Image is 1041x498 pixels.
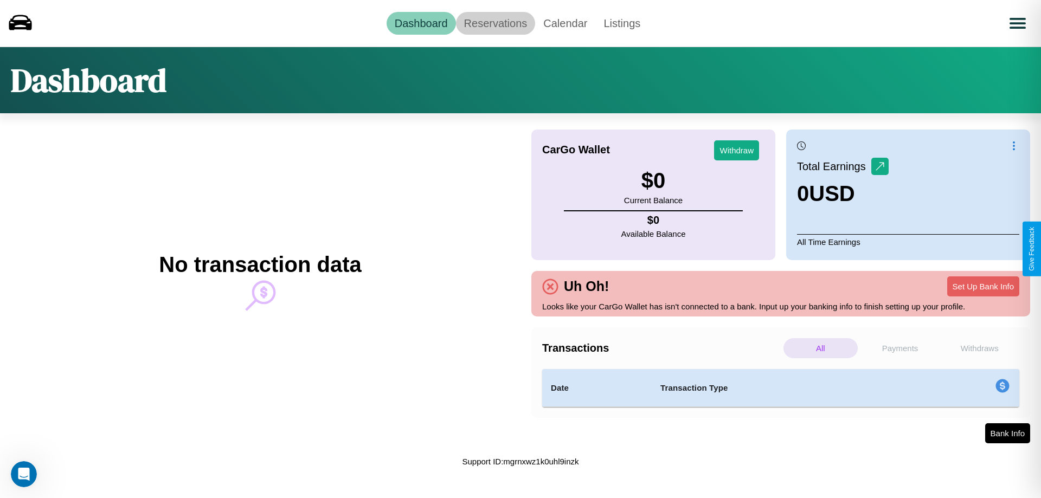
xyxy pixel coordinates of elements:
p: Support ID: mgrnxwz1k0uhl9inzk [462,454,579,469]
button: Set Up Bank Info [947,276,1019,296]
button: Open menu [1003,8,1033,38]
h4: $ 0 [621,214,686,227]
button: Withdraw [714,140,759,160]
p: All [783,338,858,358]
h4: Transaction Type [660,381,907,394]
h4: Transactions [542,342,781,354]
p: Looks like your CarGo Wallet has isn't connected to a bank. Input up your banking info to finish ... [542,299,1019,314]
p: Available Balance [621,227,686,241]
a: Listings [595,12,648,35]
p: Payments [863,338,937,358]
p: Withdraws [942,338,1017,358]
a: Reservations [456,12,536,35]
div: Give Feedback [1028,227,1036,271]
h4: Uh Oh! [558,279,614,294]
button: Bank Info [985,423,1030,443]
a: Calendar [535,12,595,35]
h4: CarGo Wallet [542,144,610,156]
h1: Dashboard [11,58,166,102]
h3: $ 0 [624,169,683,193]
h4: Date [551,381,643,394]
p: Total Earnings [797,157,871,176]
h3: 0 USD [797,182,889,206]
a: Dashboard [387,12,456,35]
table: simple table [542,369,1019,407]
h2: No transaction data [159,253,361,277]
iframe: Intercom live chat [11,461,37,487]
p: Current Balance [624,193,683,208]
p: All Time Earnings [797,234,1019,249]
